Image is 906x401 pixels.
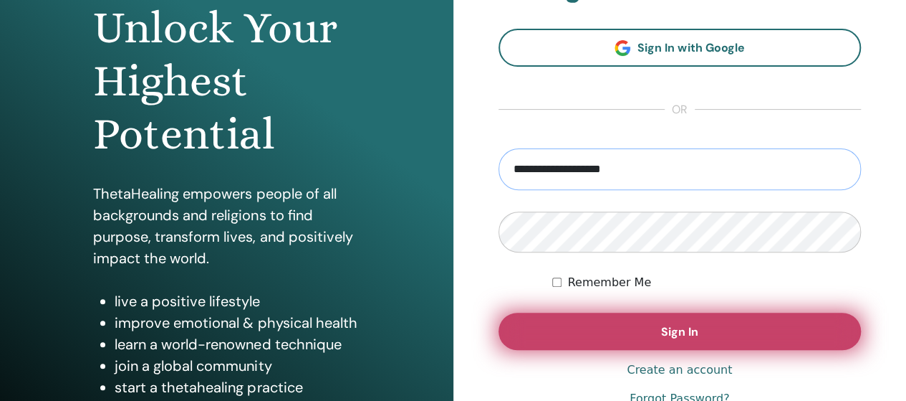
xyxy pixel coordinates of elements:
a: Sign In with Google [498,29,862,67]
span: Sign In [661,324,698,339]
li: join a global community [115,355,360,377]
button: Sign In [498,313,862,350]
span: or [665,101,695,118]
h1: Unlock Your Highest Potential [93,1,360,161]
span: Sign In with Google [637,40,744,55]
label: Remember Me [567,274,651,291]
div: Keep me authenticated indefinitely or until I manually logout [552,274,861,291]
p: ThetaHealing empowers people of all backgrounds and religions to find purpose, transform lives, a... [93,183,360,269]
li: improve emotional & physical health [115,312,360,334]
li: start a thetahealing practice [115,377,360,398]
li: live a positive lifestyle [115,291,360,312]
a: Create an account [627,362,732,379]
li: learn a world-renowned technique [115,334,360,355]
